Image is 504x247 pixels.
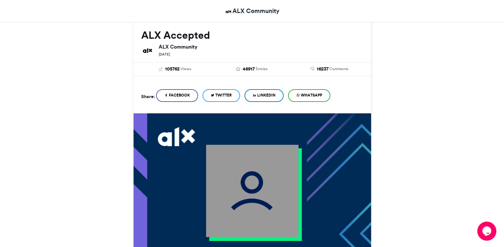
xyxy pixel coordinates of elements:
[329,66,348,72] span: Comments
[203,89,240,102] a: Twitter
[141,92,155,101] h5: Share:
[301,92,322,98] span: WhatsApp
[141,66,209,73] a: 105762 Views
[477,222,498,241] iframe: chat widget
[169,92,190,98] span: Facebook
[181,66,191,72] span: Views
[224,6,280,16] a: ALX Community
[257,92,275,98] span: LinkedIn
[295,66,363,73] a: 16237 Comments
[245,89,284,102] a: LinkedIn
[165,66,180,73] span: 105762
[288,89,330,102] a: WhatsApp
[141,30,363,41] h2: ALX Accepted
[215,92,232,98] span: Twitter
[156,89,198,102] a: Facebook
[159,44,363,49] h6: ALX Community
[317,66,328,73] span: 16237
[243,66,255,73] span: 46917
[224,8,232,16] img: ALX Community
[256,66,267,72] span: Entries
[141,44,154,57] img: ALX Community
[206,145,299,237] img: user_filled.png
[159,52,170,57] small: [DATE]
[218,66,286,73] a: 46917 Entries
